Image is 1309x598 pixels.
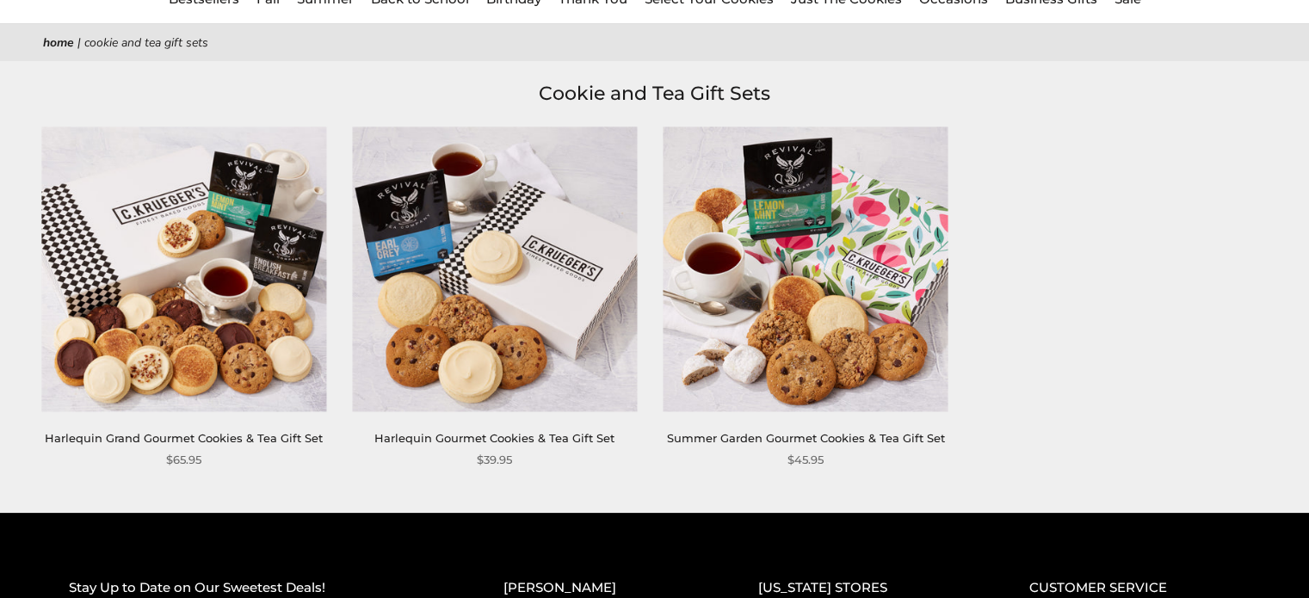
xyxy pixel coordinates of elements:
[84,34,208,51] span: Cookie and Tea Gift Sets
[43,34,74,51] a: Home
[69,78,1240,109] h1: Cookie and Tea Gift Sets
[374,431,614,445] a: Harlequin Gourmet Cookies & Tea Gift Set
[667,431,945,445] a: Summer Garden Gourmet Cookies & Tea Gift Set
[77,34,81,51] span: |
[41,126,326,411] img: Harlequin Grand Gourmet Cookies & Tea Gift Set
[663,126,948,411] img: Summer Garden Gourmet Cookies & Tea Gift Set
[477,451,512,469] span: $39.95
[787,451,824,469] span: $45.95
[664,126,948,411] a: Summer Garden Gourmet Cookies & Tea Gift Set
[43,33,1266,52] nav: breadcrumbs
[45,431,323,445] a: Harlequin Grand Gourmet Cookies & Tea Gift Set
[166,451,201,469] span: $65.95
[14,533,178,584] iframe: Sign Up via Text for Offers
[352,126,637,411] img: Harlequin Gourmet Cookies & Tea Gift Set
